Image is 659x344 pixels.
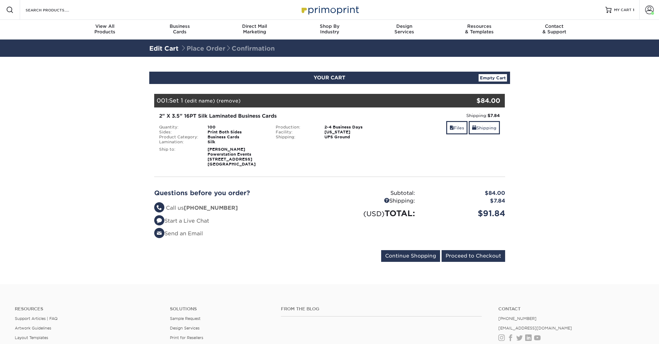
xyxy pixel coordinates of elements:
div: [US_STATE] [320,130,388,135]
div: Shipping: [271,135,320,140]
a: Layout Templates [15,335,48,340]
span: View All [68,23,142,29]
div: $91.84 [420,208,510,219]
div: & Support [517,23,592,35]
input: Continue Shopping [381,250,440,262]
li: Call us [154,204,325,212]
span: Contact [517,23,592,29]
div: Products [68,23,142,35]
h2: Questions before you order? [154,189,325,197]
div: Print Both Sides [203,130,271,135]
div: Industry [292,23,367,35]
div: & Templates [442,23,517,35]
a: Direct MailMarketing [217,20,292,40]
span: files [450,125,454,130]
a: View AllProducts [68,20,142,40]
a: Support Articles | FAQ [15,316,58,321]
small: (USD) [363,210,385,218]
a: Contact& Support [517,20,592,40]
span: Shop By [292,23,367,29]
div: Ship to: [154,147,203,167]
a: Empty Cart [479,74,507,82]
div: Services [367,23,442,35]
span: 1 [633,8,634,12]
strong: [PERSON_NAME] Powerstation Events [STREET_ADDRESS] [GEOGRAPHIC_DATA] [208,147,256,166]
div: 100 [203,125,271,130]
a: Files [446,121,467,134]
span: Business [142,23,217,29]
div: Product Category: [154,135,203,140]
div: UPS Ground [320,135,388,140]
div: 2" X 3.5" 16PT Silk Laminated Business Cards [159,112,383,120]
input: SEARCH PRODUCTS..... [25,6,85,14]
a: (edit name) [185,98,215,104]
h4: Solutions [170,306,272,312]
a: Design Services [170,326,200,330]
div: Business Cards [203,135,271,140]
a: Contact [498,306,644,312]
div: $84.00 [420,189,510,197]
a: [PHONE_NUMBER] [498,316,537,321]
div: Subtotal: [330,189,420,197]
div: Marketing [217,23,292,35]
a: Start a Live Chat [154,218,209,224]
div: TOTAL: [330,208,420,219]
div: Shipping: [393,112,500,119]
a: Edit Cart [149,45,179,52]
a: Shipping [469,121,500,134]
a: Resources& Templates [442,20,517,40]
div: $7.84 [420,197,510,205]
div: 001: [154,94,447,107]
a: BusinessCards [142,20,217,40]
span: Direct Mail [217,23,292,29]
div: Cards [142,23,217,35]
div: Lamination: [154,140,203,145]
strong: $7.84 [488,113,500,118]
a: (remove) [216,98,241,104]
span: MY CART [614,7,632,13]
div: Production: [271,125,320,130]
a: Artwork Guidelines [15,326,51,330]
span: Place Order Confirmation [180,45,275,52]
div: Shipping: [330,197,420,205]
div: Facility: [271,130,320,135]
h4: From the Blog [281,306,482,312]
span: Set 1 [169,97,183,104]
img: Primoprint [299,3,360,16]
div: $84.00 [447,96,500,105]
div: Quantity: [154,125,203,130]
span: Resources [442,23,517,29]
a: Print for Resellers [170,335,203,340]
input: Proceed to Checkout [442,250,505,262]
span: Design [367,23,442,29]
span: YOUR CART [314,75,345,81]
div: 2-4 Business Days [320,125,388,130]
span: shipping [472,125,476,130]
h4: Resources [15,306,161,312]
div: Silk [203,140,271,145]
div: Sides: [154,130,203,135]
a: Shop ByIndustry [292,20,367,40]
a: DesignServices [367,20,442,40]
a: Send an Email [154,230,203,237]
strong: [PHONE_NUMBER] [184,205,238,211]
a: [EMAIL_ADDRESS][DOMAIN_NAME] [498,326,572,330]
a: Sample Request [170,316,200,321]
